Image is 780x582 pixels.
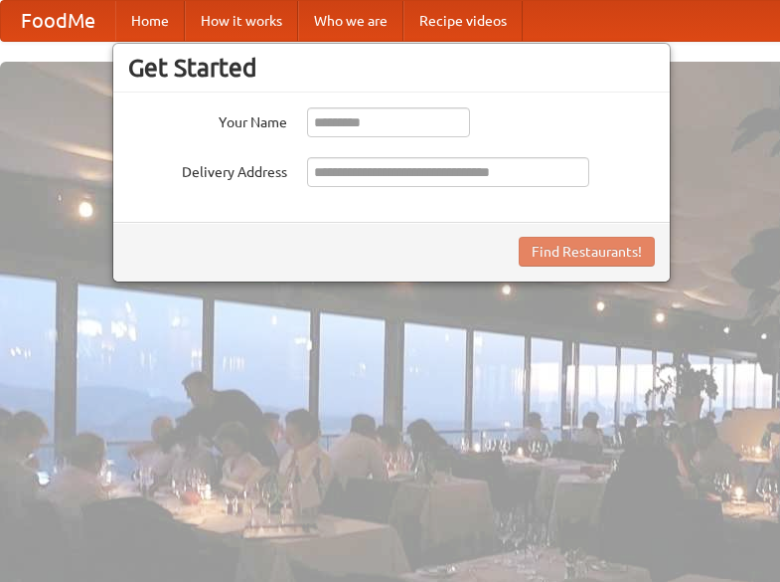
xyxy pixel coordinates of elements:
[115,1,185,41] a: Home
[128,157,287,182] label: Delivery Address
[298,1,403,41] a: Who we are
[403,1,523,41] a: Recipe videos
[1,1,115,41] a: FoodMe
[128,107,287,132] label: Your Name
[128,53,655,83] h3: Get Started
[519,237,655,267] button: Find Restaurants!
[185,1,298,41] a: How it works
